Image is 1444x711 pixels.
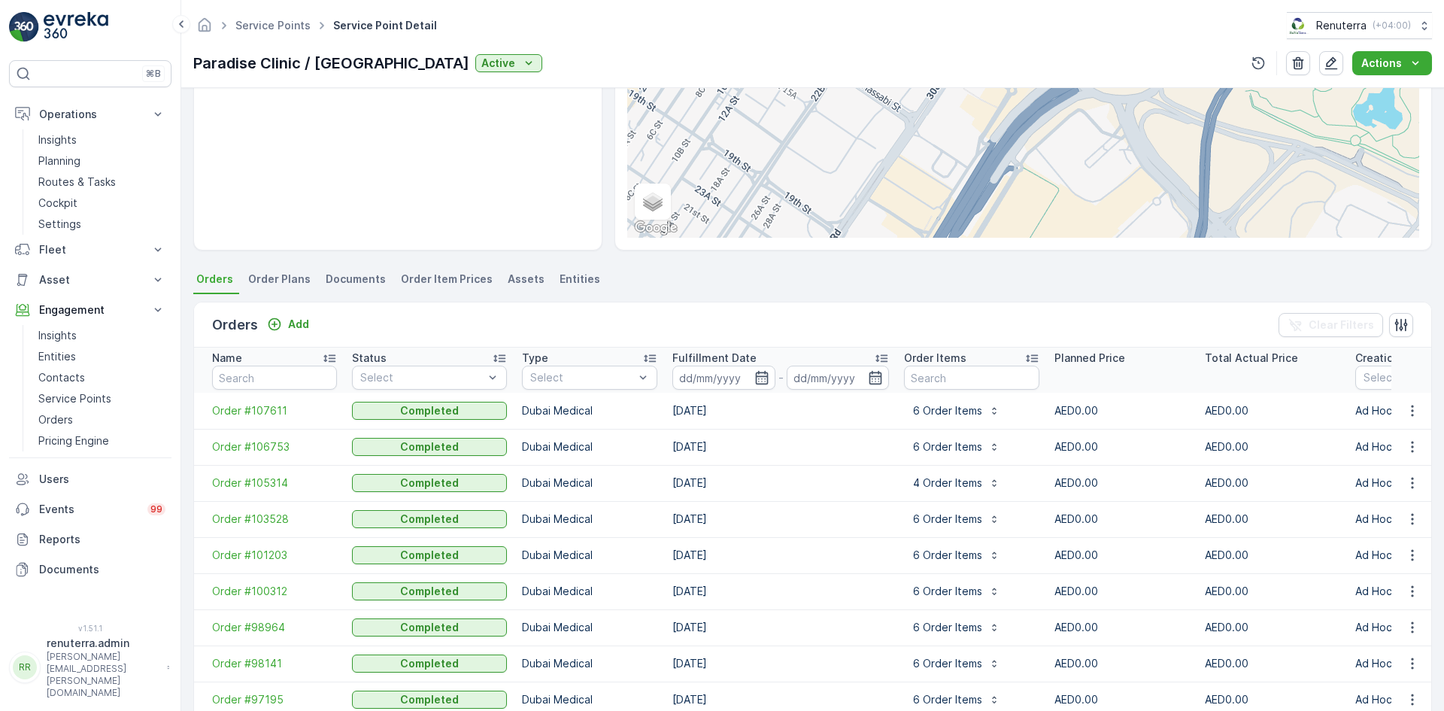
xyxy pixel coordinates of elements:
[913,584,982,599] p: 6 Order Items
[400,692,459,707] p: Completed
[146,68,161,80] p: ⌘B
[904,543,1009,567] button: 6 Order Items
[522,692,657,707] p: Dubai Medical
[212,366,337,390] input: Search
[352,351,387,366] p: Status
[352,438,507,456] button: Completed
[522,548,657,563] p: Dubai Medical
[352,474,507,492] button: Completed
[212,584,337,599] a: Order #100312
[13,655,37,679] div: RR
[193,52,469,74] p: Paradise Clinic / [GEOGRAPHIC_DATA]
[1054,404,1098,417] span: AED0.00
[248,272,311,287] span: Order Plans
[522,656,657,671] p: Dubai Medical
[1205,512,1248,525] span: AED0.00
[913,620,982,635] p: 6 Order Items
[39,242,141,257] p: Fleet
[400,620,459,635] p: Completed
[32,172,171,193] a: Routes & Tasks
[212,403,337,418] a: Order #107611
[481,56,515,71] p: Active
[39,502,138,517] p: Events
[32,430,171,451] a: Pricing Engine
[38,370,85,385] p: Contacts
[904,579,1009,603] button: 6 Order Items
[352,691,507,709] button: Completed
[32,325,171,346] a: Insights
[913,548,982,563] p: 6 Order Items
[400,584,459,599] p: Completed
[38,132,77,147] p: Insights
[522,439,657,454] p: Dubai Medical
[9,555,171,585] a: Documents
[913,439,982,454] p: 6 Order Items
[360,370,484,385] p: Select
[522,620,657,635] p: Dubai Medical
[38,391,111,406] p: Service Points
[47,651,159,699] p: [PERSON_NAME][EMAIL_ADDRESS][PERSON_NAME][DOMAIN_NAME]
[904,351,966,366] p: Order Items
[44,12,108,42] img: logo_light-DOdMpM7g.png
[352,546,507,564] button: Completed
[38,153,80,169] p: Planning
[150,503,162,515] p: 99
[665,393,896,429] td: [DATE]
[522,351,548,366] p: Type
[352,618,507,637] button: Completed
[212,351,242,366] p: Name
[39,302,141,318] p: Engagement
[913,656,982,671] p: 6 Order Items
[1309,318,1374,333] p: Clear Filters
[560,272,600,287] span: Entities
[9,464,171,494] a: Users
[38,217,81,232] p: Settings
[665,429,896,465] td: [DATE]
[1361,56,1402,71] p: Actions
[235,19,311,32] a: Service Points
[288,317,309,332] p: Add
[47,636,159,651] p: renuterra.admin
[400,403,459,418] p: Completed
[39,272,141,287] p: Asset
[522,584,657,599] p: Dubai Medical
[330,18,440,33] span: Service Point Detail
[1205,657,1248,670] span: AED0.00
[530,370,634,385] p: Select
[522,512,657,527] p: Dubai Medical
[39,532,165,547] p: Reports
[9,99,171,129] button: Operations
[1054,512,1098,525] span: AED0.00
[212,439,337,454] a: Order #106753
[913,512,982,527] p: 6 Order Items
[196,23,213,35] a: Homepage
[1205,693,1248,706] span: AED0.00
[631,218,681,238] a: Open this area in Google Maps (opens a new window)
[1287,12,1432,39] button: Renuterra(+04:00)
[39,472,165,487] p: Users
[400,439,459,454] p: Completed
[9,624,171,633] span: v 1.51.1
[904,615,1009,640] button: 6 Order Items
[32,388,171,409] a: Service Points
[9,524,171,555] a: Reports
[352,582,507,600] button: Completed
[32,409,171,430] a: Orders
[352,510,507,528] button: Completed
[1054,440,1098,453] span: AED0.00
[400,656,459,671] p: Completed
[9,295,171,325] button: Engagement
[212,512,337,527] a: Order #103528
[787,366,890,390] input: dd/mm/yyyy
[9,636,171,699] button: RRrenuterra.admin[PERSON_NAME][EMAIL_ADDRESS][PERSON_NAME][DOMAIN_NAME]
[212,620,337,635] span: Order #98964
[778,369,784,387] p: -
[1279,313,1383,337] button: Clear Filters
[212,548,337,563] span: Order #101203
[212,692,337,707] a: Order #97195
[32,150,171,172] a: Planning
